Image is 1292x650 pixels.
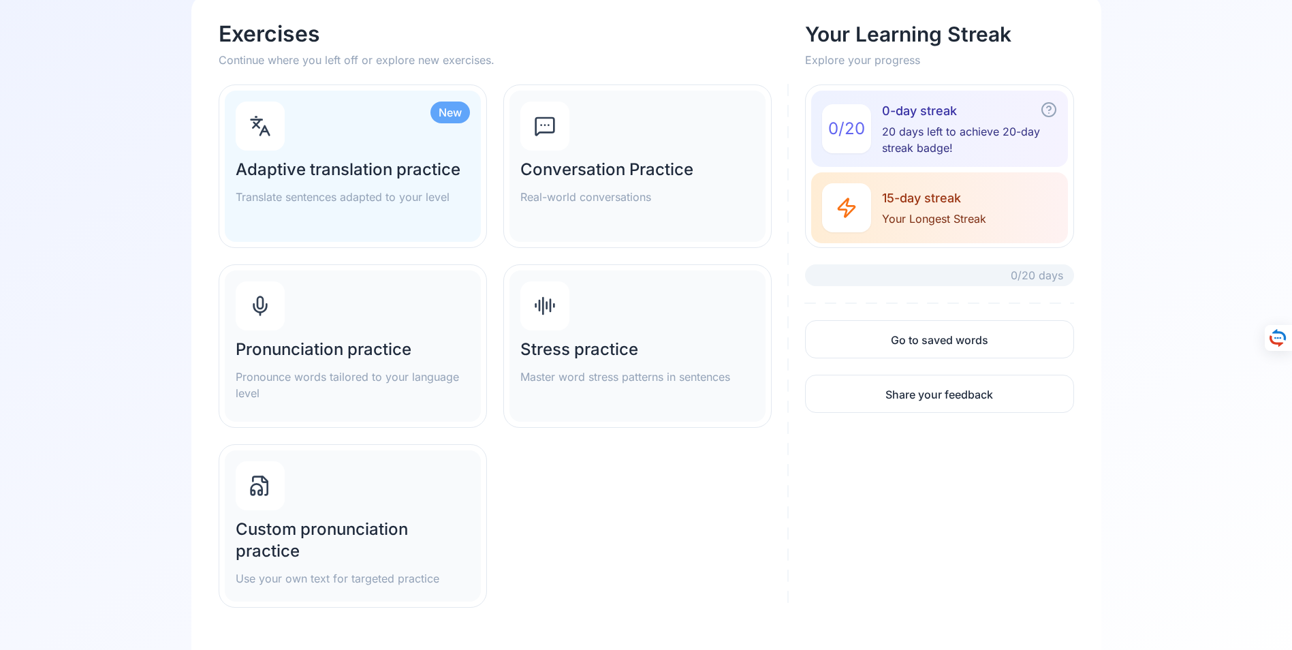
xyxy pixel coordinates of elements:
h2: Your Learning Streak [805,22,1073,46]
a: Conversation PracticeReal-world conversations [503,84,772,248]
p: Pronounce words tailored to your language level [236,369,470,401]
a: Go to saved words [805,320,1073,358]
span: Your Longest Streak [882,211,986,227]
span: 0/20 days [1011,267,1063,283]
h2: Stress practice [520,339,755,360]
p: Translate sentences adapted to your level [236,189,470,205]
span: 0-day streak [882,102,1056,121]
h2: Adaptive translation practice [236,159,470,181]
span: 15-day streak [882,189,986,208]
p: Real-world conversations [520,189,755,205]
span: 20 days left to achieve 20-day streak badge! [882,123,1056,156]
h2: Pronunciation practice [236,339,470,360]
a: NewAdaptive translation practiceTranslate sentences adapted to your level [219,84,487,248]
p: Master word stress patterns in sentences [520,369,755,385]
h2: Conversation Practice [520,159,755,181]
div: New [430,102,470,123]
a: Pronunciation practicePronounce words tailored to your language level [219,264,487,428]
a: Stress practiceMaster word stress patterns in sentences [503,264,772,428]
p: Explore your progress [805,52,1073,68]
p: Use your own text for targeted practice [236,570,470,587]
h1: Exercises [219,22,789,46]
a: Share your feedback [805,375,1073,413]
p: Continue where you left off or explore new exercises. [219,52,789,68]
span: 0 / 20 [828,118,865,140]
a: Custom pronunciation practiceUse your own text for targeted practice [219,444,487,608]
h2: Custom pronunciation practice [236,519,470,562]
